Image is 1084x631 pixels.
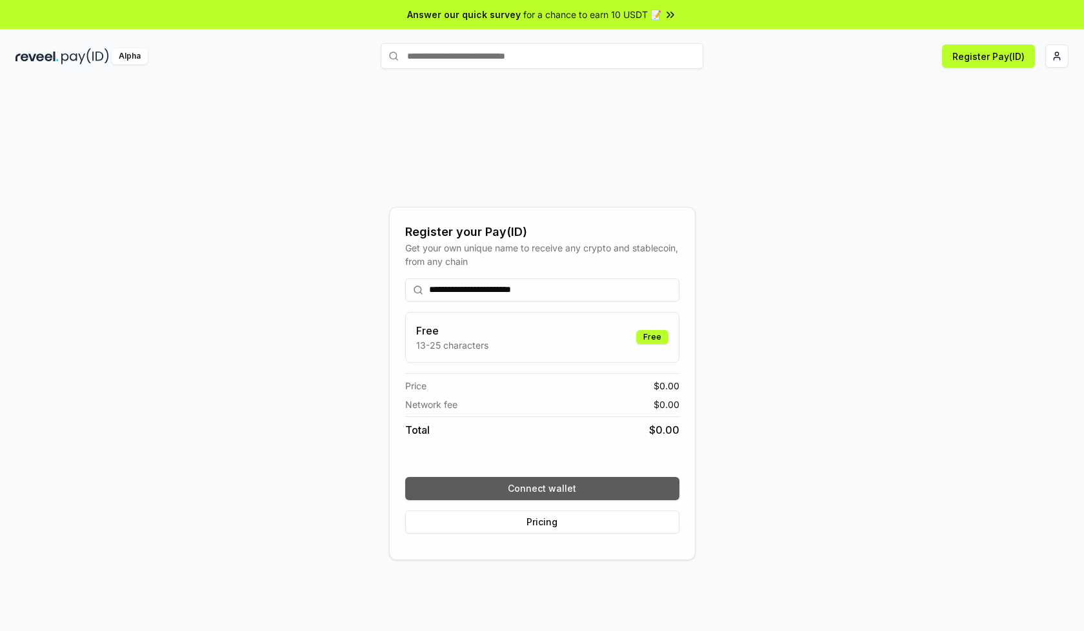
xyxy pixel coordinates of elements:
span: $ 0.00 [654,379,679,393]
span: Price [405,379,427,393]
div: Alpha [112,48,148,64]
div: Register your Pay(ID) [405,223,679,241]
div: Free [636,330,668,344]
span: for a chance to earn 10 USDT 📝 [523,8,661,21]
span: Answer our quick survey [407,8,521,21]
span: $ 0.00 [649,422,679,438]
p: 13-25 characters [416,338,488,352]
div: Get your own unique name to receive any crypto and stablecoin, from any chain [405,241,679,268]
span: Total [405,422,430,438]
span: Network fee [405,398,457,411]
button: Connect wallet [405,477,679,500]
h3: Free [416,323,488,338]
img: reveel_dark [15,48,59,64]
button: Pricing [405,510,679,534]
button: Register Pay(ID) [942,44,1035,68]
span: $ 0.00 [654,398,679,411]
img: pay_id [61,48,109,64]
